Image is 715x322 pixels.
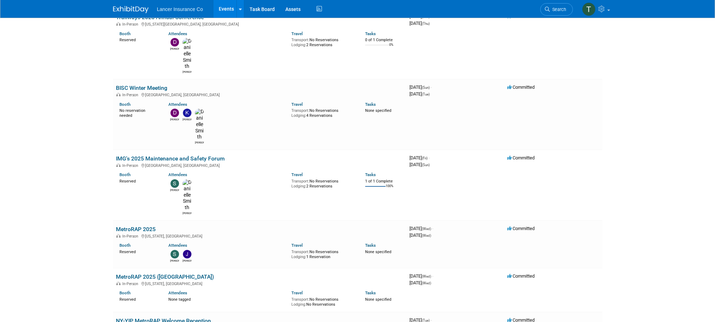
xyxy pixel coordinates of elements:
span: (Sun) [422,86,430,89]
a: Tasks [365,172,376,177]
span: Transport: [291,250,309,254]
img: Danielle Smith [195,109,204,140]
div: Jennifer DeCristofaro [183,258,191,263]
div: 1 of 1 Complete [365,179,404,184]
span: (Tue) [422,92,430,96]
div: No Reservations No Reservations [291,296,354,307]
div: No Reservations 1 Reservation [291,248,354,259]
div: Danielle Smith [183,211,191,215]
img: In-Person Event [116,163,121,167]
div: Reserved [119,178,158,184]
a: Travel [291,290,303,295]
div: Dennis Kelly [170,47,179,51]
span: Committed [507,273,535,279]
img: Daniel Tomlinson [171,109,179,117]
a: Booth [119,243,130,248]
a: Booth [119,290,130,295]
img: Steven Shapiro [171,250,179,258]
span: None specified [365,250,391,254]
span: Transport: [291,179,309,184]
div: Steven Shapiro [170,258,179,263]
img: In-Person Event [116,93,121,96]
div: No Reservations 4 Reservations [291,107,354,118]
img: Jennifer DeCristofaro [183,250,191,258]
span: [DATE] [409,84,432,90]
a: Attendees [168,31,187,36]
a: Attendees [168,102,187,107]
span: In-Person [122,234,140,239]
td: 0% [389,43,393,53]
div: [GEOGRAPHIC_DATA], [GEOGRAPHIC_DATA] [116,162,404,168]
span: [DATE] [409,280,431,285]
a: Tasks [365,102,376,107]
span: (Wed) [422,281,431,285]
img: In-Person Event [116,234,121,238]
span: Committed [507,155,535,160]
span: (Thu) [422,22,430,26]
span: [DATE] [409,155,430,160]
img: Kimberlee Bissegger [183,109,191,117]
span: Transport: [291,297,309,302]
a: Travel [291,102,303,107]
span: Lodging: [291,302,306,307]
span: In-Person [122,163,140,168]
span: Lodging: [291,113,306,118]
img: In-Person Event [116,22,121,26]
div: Reserved [119,248,158,255]
span: [DATE] [409,162,430,167]
a: Tasks [365,243,376,248]
span: (Sun) [422,163,430,167]
a: Attendees [168,290,187,295]
div: No reservation needed [119,107,158,118]
a: Tasks [365,31,376,36]
a: Travel [291,172,303,177]
div: Reserved [119,296,158,302]
span: - [431,84,432,90]
a: Booth [119,172,130,177]
span: (Wed) [422,274,431,278]
img: ExhibitDay [113,6,149,13]
a: BISC Winter Meeting [116,84,167,91]
a: Travel [291,31,303,36]
img: Steven O'Shea [171,179,179,188]
span: [DATE] [409,273,433,279]
a: Attendees [168,243,187,248]
a: Booth [119,31,130,36]
span: - [432,273,433,279]
div: Daniel Tomlinson [170,117,179,121]
a: Tasks [365,290,376,295]
img: In-Person Event [116,282,121,285]
a: IMG's 2025 Maintenance and Safety Forum [116,155,225,162]
div: 0 of 1 Complete [365,38,404,43]
a: Attendees [168,172,187,177]
span: Transport: [291,38,309,42]
span: - [432,226,433,231]
span: [DATE] [409,233,431,238]
img: Dennis Kelly [171,38,179,47]
span: (Wed) [422,234,431,238]
span: In-Person [122,282,140,286]
a: Search [540,3,573,16]
div: [GEOGRAPHIC_DATA], [GEOGRAPHIC_DATA] [116,92,404,97]
div: Reserved [119,36,158,43]
div: No Reservations 2 Reservations [291,36,354,47]
span: Lodging: [291,184,306,189]
a: MetroRAP 2025 ([GEOGRAPHIC_DATA]) [116,273,214,280]
td: 100% [386,184,393,194]
span: In-Person [122,22,140,27]
span: None specified [365,297,391,302]
span: (Wed) [422,227,431,231]
a: Travel [291,243,303,248]
span: (Fri) [422,156,428,160]
span: Committed [507,226,535,231]
span: Lancer Insurance Co [157,6,203,12]
img: Danielle Smith [183,179,191,211]
a: MetroRAP 2025 [116,226,156,233]
div: Danielle Smith [195,140,204,144]
span: Transport: [291,108,309,113]
span: [DATE] [409,226,433,231]
a: Booth [119,102,130,107]
span: Committed [507,84,535,90]
div: Kimberlee Bissegger [183,117,191,121]
span: In-Person [122,93,140,97]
